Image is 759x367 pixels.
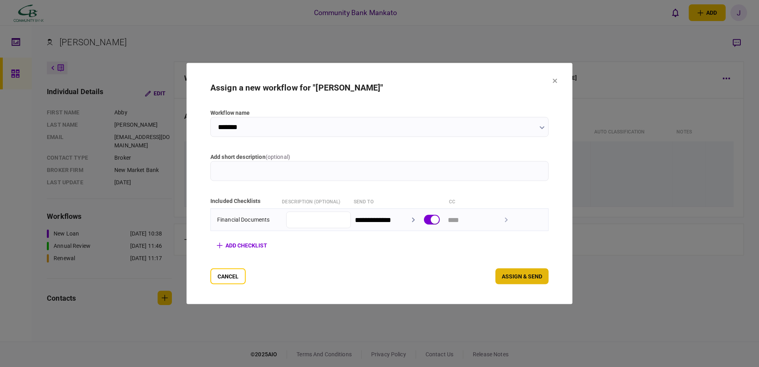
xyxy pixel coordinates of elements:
button: assign & send [495,268,549,284]
label: Workflow name [210,109,549,117]
button: Cancel [210,268,246,284]
div: Financial Documents [217,216,282,224]
button: add checklist [210,238,274,253]
div: cc [449,197,516,205]
label: add short description [210,153,549,161]
input: add short description [210,161,549,181]
span: ( optional ) [266,154,290,160]
h2: Assign a new workflow for "[PERSON_NAME]" [210,83,549,93]
input: Workflow name [210,117,549,137]
div: included checklists [210,197,278,205]
div: Description (optional) [282,197,349,205]
div: send to [354,197,421,205]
